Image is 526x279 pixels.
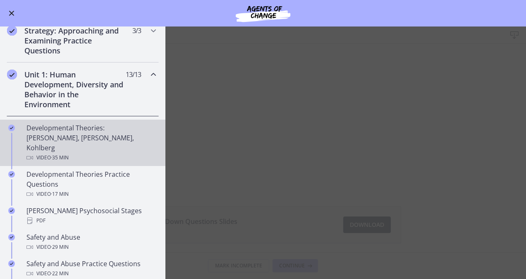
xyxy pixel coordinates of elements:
span: · 29 min [51,242,69,252]
h2: Unit 1: Human Development, Diversity and Behavior in the Environment [24,70,125,109]
div: Safety and Abuse [26,232,155,252]
div: Developmental Theories Practice Questions [26,169,155,199]
span: · 35 min [51,153,69,163]
button: Enable menu [7,8,17,18]
i: Completed [8,125,15,131]
div: Video [26,269,155,279]
i: Completed [7,70,17,79]
span: 13 / 13 [126,70,141,79]
i: Completed [8,171,15,178]
div: PDF [26,216,155,226]
span: · 17 min [51,189,69,199]
i: Completed [8,260,15,267]
div: Developmental Theories: [PERSON_NAME], [PERSON_NAME], Kohlberg [26,123,155,163]
div: [PERSON_NAME] Psychosocial Stages [26,206,155,226]
span: 3 / 3 [132,26,141,36]
div: Video [26,153,155,163]
div: Video [26,242,155,252]
div: Safety and Abuse Practice Questions [26,259,155,279]
img: Agents of Change [213,3,313,23]
span: · 22 min [51,269,69,279]
i: Completed [8,207,15,214]
div: Video [26,189,155,199]
i: Completed [7,26,17,36]
i: Completed [8,234,15,241]
h2: Strategy: Approaching and Examining Practice Questions [24,26,125,55]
